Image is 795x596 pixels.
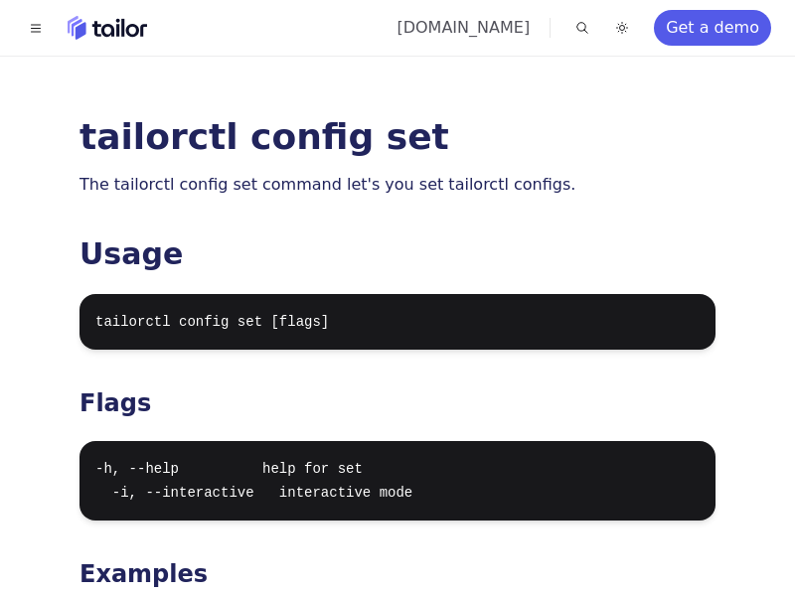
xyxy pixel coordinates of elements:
[570,16,594,40] button: Find something...
[79,236,183,271] a: Usage
[610,16,634,40] button: Toggle dark mode
[95,314,329,330] code: tailorctl config set [flags]
[79,116,449,157] a: tailorctl config set
[79,389,151,417] a: Flags
[79,171,715,199] p: The tailorctl config set command let's you set tailorctl configs.
[397,18,530,37] a: [DOMAIN_NAME]
[79,560,208,588] a: Examples
[654,10,771,46] a: Get a demo
[24,16,48,40] button: Toggle navigation
[95,461,412,501] code: -h, --help help for set -i, --interactive interactive mode
[68,16,147,40] a: Home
